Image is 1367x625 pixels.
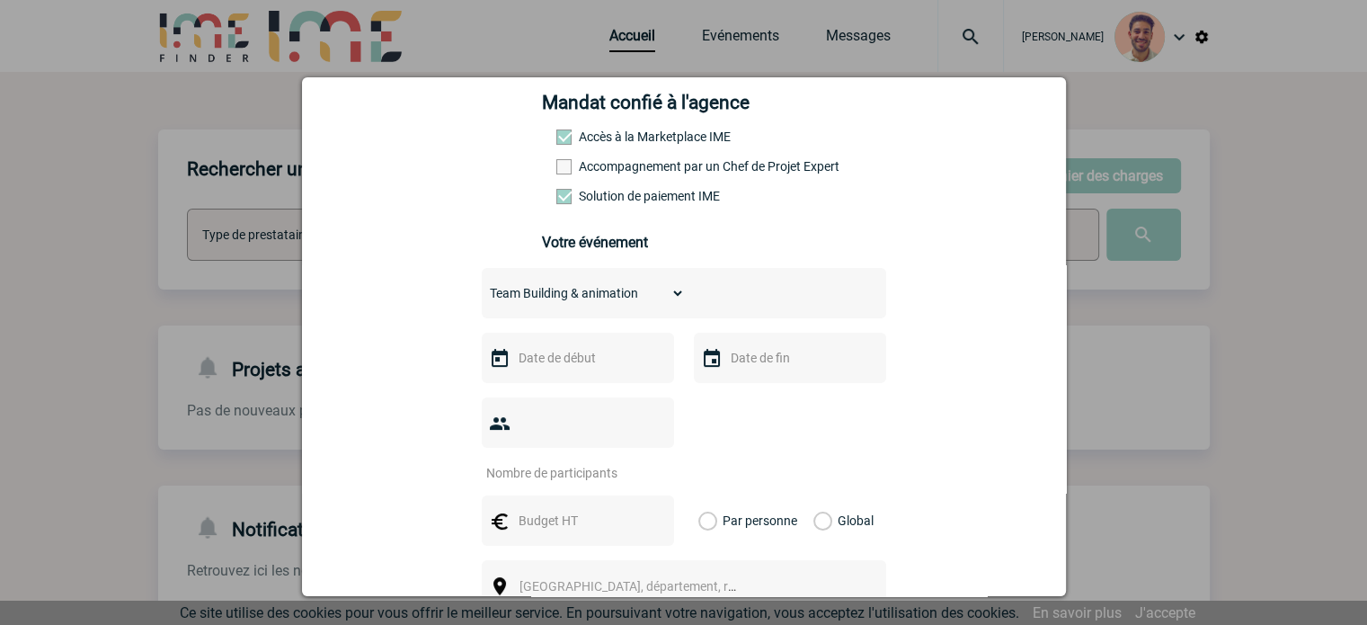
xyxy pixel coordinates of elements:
label: Par personne [698,496,718,546]
span: [GEOGRAPHIC_DATA], département, région... [519,579,769,594]
input: Budget HT [514,509,638,532]
label: Conformité aux process achat client, Prise en charge de la facturation, Mutualisation de plusieur... [556,189,635,203]
input: Date de début [514,346,638,370]
input: Nombre de participants [482,461,651,485]
label: Prestation payante [556,159,635,174]
h3: Votre événement [542,234,825,251]
h4: Mandat confié à l'agence [542,92,750,113]
label: Global [813,496,825,546]
input: Date de fin [726,346,850,370]
label: Accès à la Marketplace IME [556,129,635,144]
